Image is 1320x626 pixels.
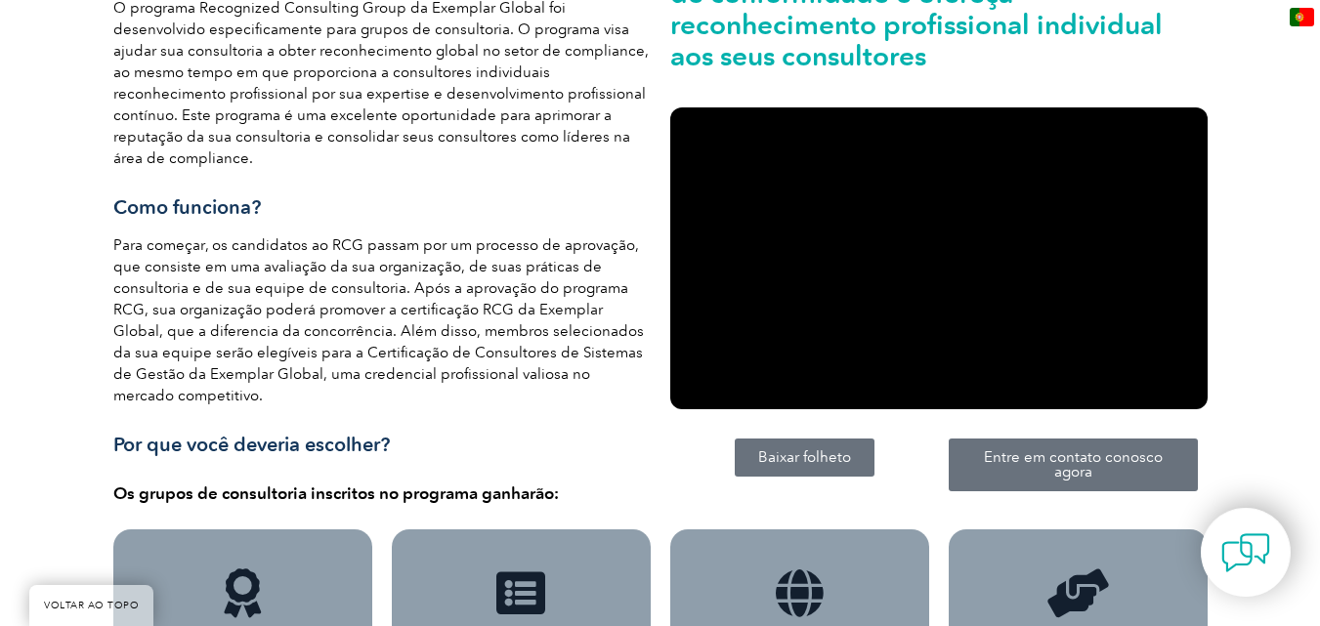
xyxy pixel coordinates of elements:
a: VOLTAR AO TOPO [29,585,153,626]
font: Baixar folheto [758,448,851,466]
font: Por que você deveria escolher? [113,433,390,456]
font: Entre em contato conosco agora [984,448,1163,480]
font: Como funciona? [113,195,261,219]
img: pt [1290,8,1314,26]
a: Baixar folheto [735,438,874,477]
a: Entre em contato conosco agora [949,438,1198,491]
font: Para começar, os candidatos ao RCG passam por um processo de aprovação, que consiste em uma avali... [113,236,644,404]
font: VOLTAR AO TOPO [44,600,139,611]
font: Os grupos de consultoria inscritos no programa ganharão: [113,483,559,503]
img: contact-chat.png [1221,528,1270,577]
